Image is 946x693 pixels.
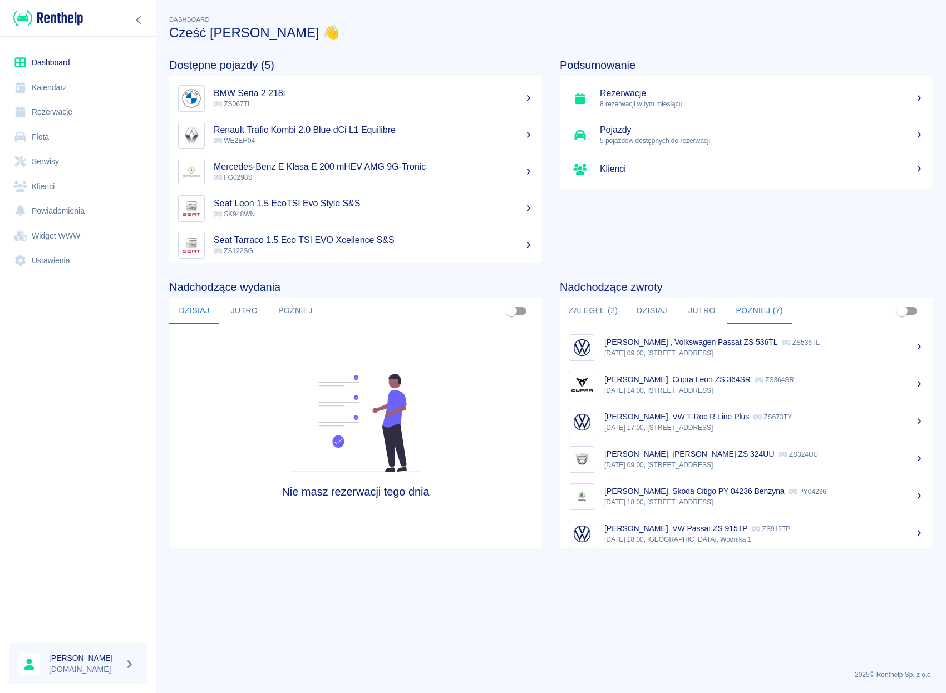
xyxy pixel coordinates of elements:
img: Image [571,449,593,470]
p: ZS673TY [753,413,792,421]
a: Powiadomienia [9,199,147,224]
h3: Cześć [PERSON_NAME] 👋 [169,25,933,41]
span: SK948WN [214,210,255,218]
p: [DATE] 18:00, [STREET_ADDRESS] [604,497,924,507]
a: Flota [9,125,147,150]
p: [PERSON_NAME], VW Passat ZS 915TP [604,524,747,533]
img: Image [571,412,593,433]
a: Image[PERSON_NAME] , Volkswagen Passat ZS 536TL ZS536TL[DATE] 09:00, [STREET_ADDRESS] [560,329,933,366]
a: Image[PERSON_NAME], VW Passat ZS 915TP ZS915TP[DATE] 18:00, [GEOGRAPHIC_DATA], Wodnika 1 [560,515,933,552]
button: Dzisiaj [627,298,677,324]
a: ImageRenault Trafic Kombi 2.0 Blue dCi L1 Equilibre WE2EH04 [169,117,542,154]
h4: Dostępne pojazdy (5) [169,58,542,72]
button: Później [269,298,322,324]
a: Klienci [9,174,147,199]
img: Fleet [284,374,427,472]
h5: BMW Seria 2 218i [214,88,533,99]
img: Image [571,374,593,395]
h5: Pojazdy [600,125,924,136]
p: [PERSON_NAME] , Volkswagen Passat ZS 536TL [604,338,777,346]
img: Renthelp logo [13,9,83,27]
a: Rezerwacje [9,100,147,125]
a: Image[PERSON_NAME], [PERSON_NAME] ZS 324UU ZS324UU[DATE] 09:00, [STREET_ADDRESS] [560,440,933,478]
p: ZS915TP [752,525,790,533]
p: 2025 © Renthelp Sp. z o.o. [169,670,933,680]
h5: Mercedes-Benz E Klasa E 200 mHEV AMG 9G-Tronic [214,161,533,172]
p: [PERSON_NAME], Skoda Citigo PY 04236 Benzyna [604,487,785,496]
a: Image[PERSON_NAME], Cupra Leon ZS 364SR ZS364SR[DATE] 14:00, [STREET_ADDRESS] [560,366,933,403]
img: Image [571,486,593,507]
a: Klienci [560,154,933,185]
a: Image[PERSON_NAME], Skoda Citigo PY 04236 Benzyna PY04236[DATE] 18:00, [STREET_ADDRESS] [560,478,933,515]
img: Image [181,125,202,146]
a: Rezerwacje8 rezerwacji w tym miesiącu [560,80,933,117]
a: ImageSeat Tarraco 1.5 Eco TSI EVO Xcellence S&S ZS122SG [169,227,542,264]
p: ZS364SR [755,376,794,384]
h4: Nadchodzące wydania [169,280,542,294]
a: Serwisy [9,149,147,174]
a: Renthelp logo [9,9,83,27]
h4: Podsumowanie [560,58,933,72]
a: ImageMercedes-Benz E Klasa E 200 mHEV AMG 9G-Tronic FG0298S [169,154,542,190]
h5: Renault Trafic Kombi 2.0 Blue dCi L1 Equilibre [214,125,533,136]
h4: Nie masz rezerwacji tego dnia [216,485,496,498]
p: [PERSON_NAME], Cupra Leon ZS 364SR [604,375,751,384]
a: ImageBMW Seria 2 218i ZS067TL [169,80,542,117]
h5: Seat Tarraco 1.5 Eco TSI EVO Xcellence S&S [214,235,533,246]
span: Pokaż przypisane tylko do mnie [891,300,913,321]
button: Dzisiaj [169,298,219,324]
p: 8 rezerwacji w tym miesiącu [600,99,924,109]
img: Image [181,235,202,256]
img: Image [571,337,593,358]
p: 5 pojazdów dostępnych do rezerwacji [600,136,924,146]
p: [DATE] 17:00, [STREET_ADDRESS] [604,423,924,433]
p: [DOMAIN_NAME] [49,664,120,675]
h4: Nadchodzące zwroty [560,280,933,294]
button: Zaległe (2) [560,298,627,324]
img: Image [181,198,202,219]
h6: [PERSON_NAME] [49,652,120,664]
a: ImageSeat Leon 1.5 EcoTSI Evo Style S&S SK948WN [169,190,542,227]
p: [PERSON_NAME], VW T-Roc R Line Plus [604,412,749,421]
a: Kalendarz [9,75,147,100]
p: PY04236 [789,488,826,496]
button: Jutro [677,298,727,324]
a: Ustawienia [9,248,147,273]
span: ZS122SG [214,247,253,255]
button: Później (7) [727,298,792,324]
span: Pokaż przypisane tylko do mnie [501,300,522,321]
p: [DATE] 18:00, [GEOGRAPHIC_DATA], Wodnika 1 [604,534,924,544]
button: Zwiń nawigację [131,13,147,27]
span: FG0298S [214,174,252,181]
img: Image [181,88,202,109]
span: ZS067TL [214,100,251,108]
a: Image[PERSON_NAME], VW T-Roc R Line Plus ZS673TY[DATE] 17:00, [STREET_ADDRESS] [560,403,933,440]
img: Image [571,523,593,544]
p: [PERSON_NAME], [PERSON_NAME] ZS 324UU [604,449,774,458]
button: Jutro [219,298,269,324]
a: Pojazdy5 pojazdów dostępnych do rezerwacji [560,117,933,154]
p: [DATE] 09:00, [STREET_ADDRESS] [604,460,924,470]
a: Dashboard [9,50,147,75]
span: WE2EH04 [214,137,255,145]
img: Image [181,161,202,182]
span: Dashboard [169,16,210,23]
h5: Rezerwacje [600,88,924,99]
p: ZS324UU [779,451,818,458]
a: Widget WWW [9,224,147,249]
p: ZS536TL [782,339,819,346]
p: [DATE] 09:00, [STREET_ADDRESS] [604,348,924,358]
p: [DATE] 14:00, [STREET_ADDRESS] [604,385,924,395]
h5: Seat Leon 1.5 EcoTSI Evo Style S&S [214,198,533,209]
h5: Klienci [600,164,924,175]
